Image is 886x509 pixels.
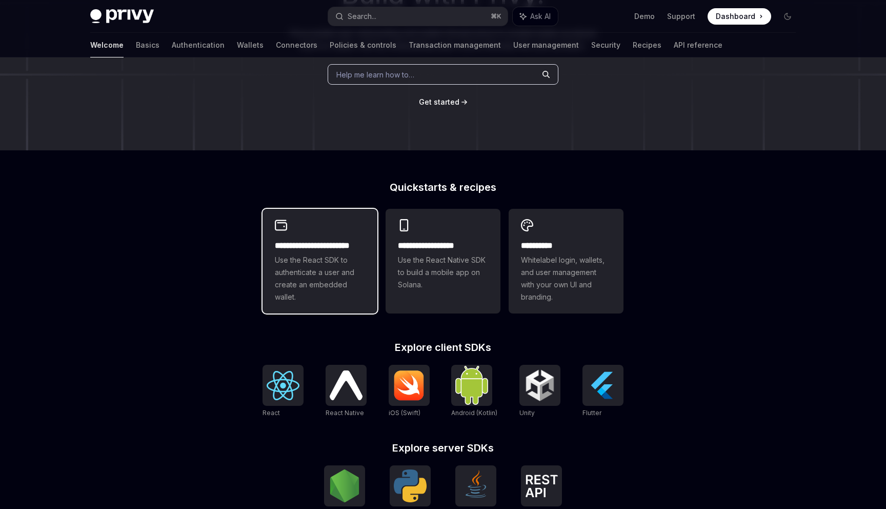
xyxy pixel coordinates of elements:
span: Unity [519,409,535,417]
img: Python [394,469,427,502]
a: Authentication [172,33,225,57]
a: Get started [419,97,459,107]
h2: Explore client SDKs [263,342,623,353]
button: Toggle dark mode [779,8,796,25]
a: iOS (Swift)iOS (Swift) [389,365,430,418]
a: **** *****Whitelabel login, wallets, and user management with your own UI and branding. [509,209,623,314]
span: Whitelabel login, wallets, and user management with your own UI and branding. [521,254,611,303]
a: Transaction management [409,33,501,57]
a: React NativeReact Native [326,365,367,418]
img: React [267,371,299,400]
a: Recipes [633,33,661,57]
span: Use the React Native SDK to build a mobile app on Solana. [398,254,488,291]
a: Dashboard [708,8,771,25]
button: Search...⌘K [328,7,508,26]
a: Support [667,11,695,22]
a: Policies & controls [330,33,396,57]
a: FlutterFlutter [582,365,623,418]
a: Basics [136,33,159,57]
h2: Quickstarts & recipes [263,182,623,192]
img: Java [459,469,492,502]
div: Search... [348,10,376,23]
span: React [263,409,280,417]
img: React Native [330,370,363,400]
a: Security [591,33,620,57]
h2: Explore server SDKs [263,443,623,453]
span: Help me learn how to… [336,69,414,80]
a: ReactReact [263,365,304,418]
img: iOS (Swift) [393,370,426,401]
span: Use the React SDK to authenticate a user and create an embedded wallet. [275,254,365,303]
span: Flutter [582,409,601,417]
img: dark logo [90,9,154,24]
span: ⌘ K [491,12,501,21]
span: Dashboard [716,11,755,22]
img: REST API [525,475,558,497]
img: Flutter [587,369,619,402]
a: API reference [674,33,722,57]
span: Ask AI [530,11,551,22]
a: Connectors [276,33,317,57]
img: Android (Kotlin) [455,366,488,404]
a: UnityUnity [519,365,560,418]
a: Wallets [237,33,264,57]
img: NodeJS [328,469,361,502]
span: Get started [419,97,459,106]
a: **** **** **** ***Use the React Native SDK to build a mobile app on Solana. [386,209,500,314]
button: Ask AI [513,7,558,26]
span: iOS (Swift) [389,409,420,417]
a: Welcome [90,33,124,57]
a: User management [513,33,579,57]
a: Android (Kotlin)Android (Kotlin) [451,365,497,418]
span: Android (Kotlin) [451,409,497,417]
img: Unity [523,369,556,402]
a: Demo [634,11,655,22]
span: React Native [326,409,364,417]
